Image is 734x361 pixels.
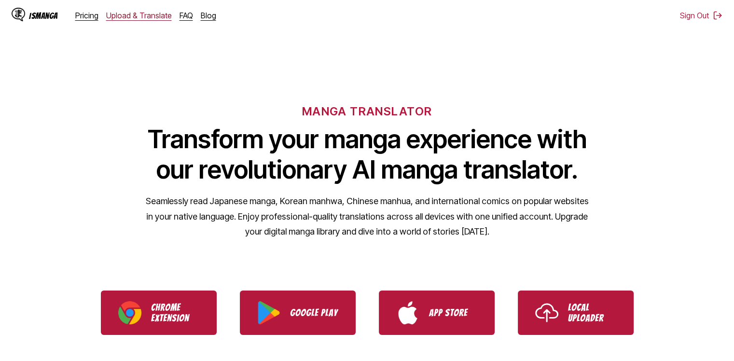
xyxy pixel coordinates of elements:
[568,302,616,323] p: Local Uploader
[151,302,199,323] p: Chrome Extension
[429,307,477,318] p: App Store
[396,301,419,324] img: App Store logo
[106,11,172,20] a: Upload & Translate
[201,11,216,20] a: Blog
[118,301,141,324] img: Chrome logo
[379,291,495,335] a: Download IsManga from App Store
[535,301,558,324] img: Upload icon
[145,194,589,239] p: Seamlessly read Japanese manga, Korean manhwa, Chinese manhua, and international comics on popula...
[145,124,589,185] h1: Transform your manga experience with our revolutionary AI manga translator.
[101,291,217,335] a: Download IsManga Chrome Extension
[12,8,75,23] a: IsManga LogoIsManga
[713,11,722,20] img: Sign out
[29,11,58,20] div: IsManga
[257,301,280,324] img: Google Play logo
[680,11,722,20] button: Sign Out
[240,291,356,335] a: Download IsManga from Google Play
[302,104,432,118] h6: MANGA TRANSLATOR
[518,291,634,335] a: Use IsManga Local Uploader
[12,8,25,21] img: IsManga Logo
[180,11,193,20] a: FAQ
[75,11,98,20] a: Pricing
[290,307,338,318] p: Google Play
